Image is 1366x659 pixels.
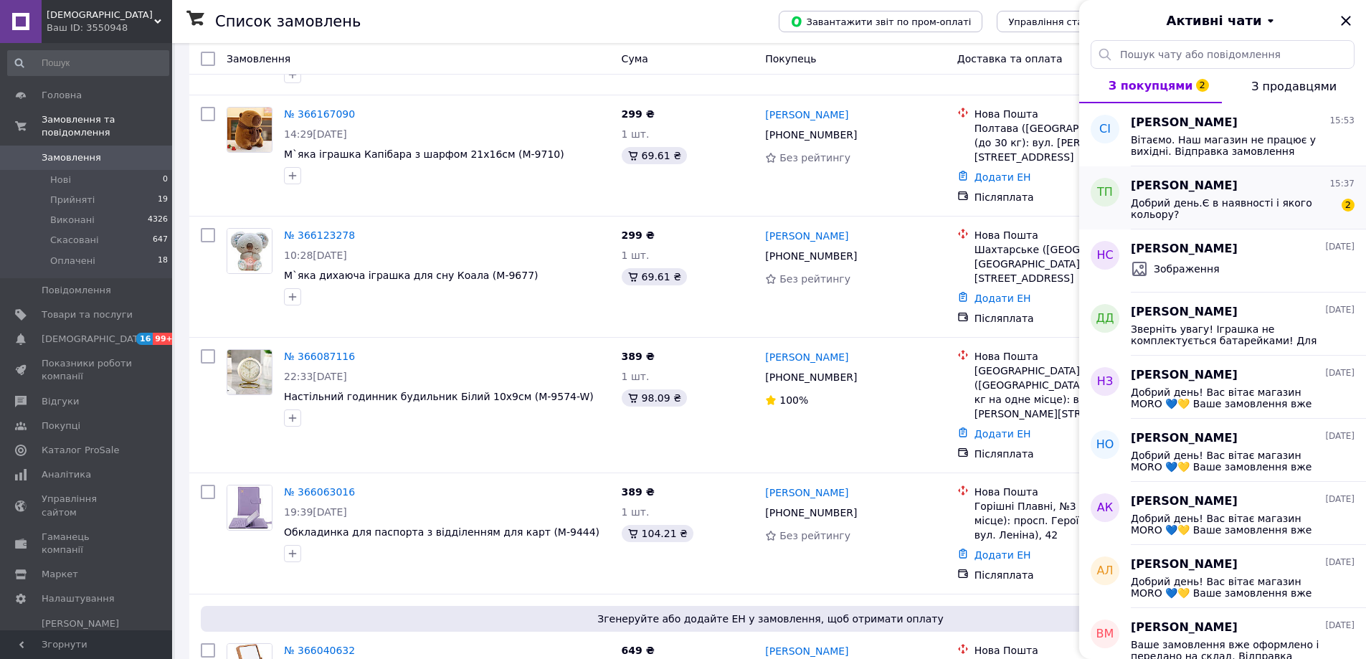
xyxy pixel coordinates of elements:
span: 4326 [148,214,168,227]
div: 104.21 ₴ [622,525,693,542]
button: ДД[PERSON_NAME][DATE]Зверніть увагу! Іграшка не комплектується батарейками! Для іграшки необхідні... [1079,293,1366,356]
button: НО[PERSON_NAME][DATE]Добрий день! Вас вітає магазин MORO 💙💛 Ваше замовлення вже оформлено і перед... [1079,419,1366,482]
a: Фото товару [227,485,272,531]
span: НС [1096,247,1113,264]
span: 15:37 [1329,178,1355,190]
img: Фото товару [227,485,272,530]
span: Згенеруйте або додайте ЕН у замовлення, щоб отримати оплату [207,612,1334,626]
a: Додати ЕН [974,549,1031,561]
span: Товари та послуги [42,308,133,321]
span: Показники роботи компанії [42,357,133,383]
a: [PERSON_NAME] [765,350,848,364]
span: 14:29[DATE] [284,128,347,140]
img: Фото товару [227,229,272,273]
span: 99+ [153,333,176,345]
a: № 366040632 [284,645,355,656]
span: Відгуки [42,395,79,408]
span: Без рейтингу [779,152,850,163]
div: Післяплата [974,447,1176,461]
span: Вітаємо. Наш магазин не працює у вихідні. Відправка замовлення планується у понеділок. [1131,134,1334,157]
span: Cума [622,53,648,65]
span: ДД [1096,310,1114,327]
button: СІ[PERSON_NAME]15:53Вітаємо. Наш магазин не працює у вихідні. Відправка замовлення планується у п... [1079,103,1366,166]
a: Настільний годинник будильник Білий 10х9см (M-9574-W) [284,391,594,402]
span: 1 шт. [622,128,650,140]
div: 69.61 ₴ [622,268,687,285]
span: 19:39[DATE] [284,506,347,518]
div: [PHONE_NUMBER] [762,503,860,523]
span: [DEMOGRAPHIC_DATA] [42,333,148,346]
span: З покупцями [1109,79,1193,93]
span: Прийняті [50,194,95,207]
span: Нові [50,174,71,186]
span: Активні чати [1166,11,1261,30]
span: 10:28[DATE] [284,250,347,261]
span: Доставка та оплата [957,53,1063,65]
a: № 366087116 [284,351,355,362]
span: 1 шт. [622,371,650,382]
span: Гаманець компанії [42,531,133,556]
span: 15:53 [1329,115,1355,127]
span: 299 ₴ [622,229,655,241]
span: 18 [158,255,168,267]
div: Горішні Плавні, №3 (до 30 кг на одне місце): просп. Героїв Дніпра (ран. вул. Леніна), 42 [974,499,1176,542]
a: Додати ЕН [974,293,1031,304]
span: Добрий день! Вас вітає магазин MORO 💙💛 Ваше замовлення вже оформлено і передано на склад. Відправ... [1131,450,1334,473]
span: Без рейтингу [779,530,850,541]
span: 2 [1196,79,1209,92]
div: Післяплата [974,190,1176,204]
a: [PERSON_NAME] [765,108,848,122]
span: Без рейтингу [779,273,850,285]
span: [PERSON_NAME] [1131,430,1238,447]
span: [PERSON_NAME] [1131,178,1238,194]
button: ТП[PERSON_NAME]15:37Добрий день.Є в наявності і якого кольору?2 [1079,166,1366,229]
a: № 366123278 [284,229,355,241]
span: Виконані [50,214,95,227]
span: Замовлення [42,151,101,164]
a: М`яка іграшка Капібара з шарфом 21х16см (M-9710) [284,148,564,160]
span: Завантажити звіт по пром-оплаті [790,15,971,28]
span: СІ [1099,121,1111,138]
div: Полтава ([GEOGRAPHIC_DATA].), №23 (до 30 кг): вул. [PERSON_NAME][STREET_ADDRESS] [974,121,1176,164]
img: Фото товару [227,108,272,152]
a: № 366063016 [284,486,355,498]
span: [DATE] [1325,304,1355,316]
button: Управління статусами [997,11,1129,32]
span: [DATE] [1325,367,1355,379]
span: Управління статусами [1008,16,1118,27]
span: 649 ₴ [622,645,655,656]
span: Добрий день! Вас вітає магазин MORO 💙💛 Ваше замовлення вже оформлено і передано на склад. Відправ... [1131,387,1334,409]
span: М`яка дихаюча іграшка для сну Коала (M-9677) [284,270,539,281]
span: 16 [136,333,153,345]
button: Закрити [1337,12,1355,29]
span: [DATE] [1325,556,1355,569]
div: [GEOGRAPHIC_DATA] ([GEOGRAPHIC_DATA].), №710 (до 10 кг на одне місце): вул. [PERSON_NAME][STREET_... [974,364,1176,421]
div: 98.09 ₴ [622,389,687,407]
span: Управління сайтом [42,493,133,518]
div: Шахтарське ([GEOGRAPHIC_DATA], [GEOGRAPHIC_DATA].), №1: вул. [STREET_ADDRESS] [974,242,1176,285]
span: 19 [158,194,168,207]
span: 1 шт. [622,506,650,518]
span: [PERSON_NAME] [1131,367,1238,384]
span: [PERSON_NAME] [1131,304,1238,321]
a: Фото товару [227,349,272,395]
span: Покупець [765,53,816,65]
span: Оплачені [50,255,95,267]
span: ТП [1097,184,1113,201]
a: [PERSON_NAME] [765,229,848,243]
button: Активні чати [1119,11,1326,30]
button: З продавцями [1222,69,1366,103]
span: Покупці [42,419,80,432]
span: [DATE] [1325,241,1355,253]
button: НС[PERSON_NAME][DATE]Зображення [1079,229,1366,293]
div: [PHONE_NUMBER] [762,125,860,145]
button: АЛ[PERSON_NAME][DATE]Добрий день! Вас вітає магазин MORO 💙💛 Ваше замовлення вже оформлено і перед... [1079,545,1366,608]
span: Добрий день! Вас вітає магазин MORO 💙💛 Ваше замовлення вже оформлено і передано на склад. Відправ... [1131,513,1334,536]
span: Зверніть увагу! Іграшка не комплектується батарейками! Для іграшки необхідні батарейки типу ААА (... [1131,323,1334,346]
button: Завантажити звіт по пром-оплаті [779,11,982,32]
span: [PERSON_NAME] [1131,620,1238,636]
input: Пошук чату або повідомлення [1091,40,1355,69]
span: Обкладинка для паспорта з відділенням для карт (M-9444) [284,526,599,538]
img: Фото товару [227,350,272,394]
div: Нова Пошта [974,485,1176,499]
